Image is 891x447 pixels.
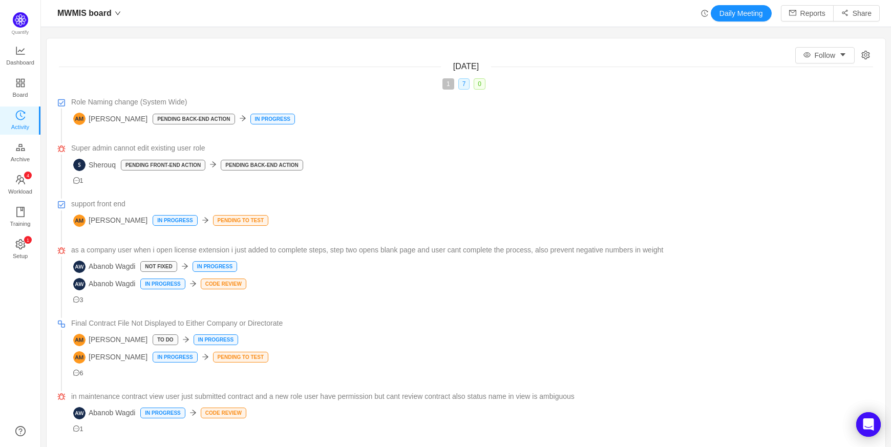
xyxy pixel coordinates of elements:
span: Abanob Wagdi [73,261,135,273]
span: MWMIS board [57,5,112,22]
p: Pending To Test [214,352,268,362]
span: in maintenance contract view user just submitted contract and a new role user have permission but... [71,391,575,402]
span: Board [13,84,28,105]
span: Super admin cannot edit existing user role [71,143,205,154]
a: Role Naming change (System Wide) [71,97,873,108]
i: icon: down [115,10,121,16]
i: icon: message [73,177,80,184]
i: icon: arrow-right [202,353,209,360]
img: AM [73,351,86,364]
p: Pending Back-end Action [221,160,302,170]
span: Sherouq [73,159,116,171]
i: icon: book [15,207,26,217]
span: Training [10,214,30,234]
span: 1 [73,177,83,184]
button: Daily Meeting [711,5,772,22]
span: 3 [73,296,83,304]
p: 1 [26,236,29,244]
i: icon: arrow-right [181,263,188,270]
p: In Progress [251,114,294,124]
span: Workload [8,181,32,202]
sup: 1 [24,236,32,244]
a: Activity [15,111,26,131]
button: icon: mailReports [781,5,834,22]
i: icon: message [73,296,80,303]
a: icon: settingSetup [15,240,26,260]
p: Pending Back-end Action [153,114,234,124]
a: in maintenance contract view user just submitted contract and a new role user have permission but... [71,391,873,402]
i: icon: history [701,10,708,17]
span: Role Naming change (System Wide) [71,97,187,108]
sup: 4 [24,172,32,179]
span: Activity [11,117,29,137]
p: 4 [26,172,29,179]
i: icon: appstore [15,78,26,88]
a: as a company user when i open license extension i just added to complete steps, step two opens bl... [71,245,873,256]
span: 7 [458,78,470,90]
i: icon: message [73,370,80,376]
a: icon: question-circle [15,426,26,436]
p: Code Review [201,408,246,418]
span: [PERSON_NAME] [73,215,147,227]
span: [PERSON_NAME] [73,351,147,364]
span: Dashboard [6,52,34,73]
i: icon: arrow-right [239,115,246,122]
span: [PERSON_NAME] [73,334,147,346]
span: 6 [73,370,83,377]
i: icon: arrow-right [189,409,197,416]
a: Archive [15,143,26,163]
span: Setup [13,246,28,266]
i: icon: arrow-right [202,217,209,224]
p: To Do [153,335,177,345]
span: Abanob Wagdi [73,407,135,419]
img: S [73,159,86,171]
i: icon: line-chart [15,46,26,56]
img: AM [73,113,86,125]
i: icon: team [15,175,26,185]
p: Pending Front-end Action [121,160,205,170]
i: icon: setting [15,239,26,249]
p: In Progress [141,279,184,289]
span: 0 [474,78,485,90]
p: Pending To Test [214,216,268,225]
a: icon: teamWorkload [15,175,26,196]
a: Dashboard [15,46,26,67]
p: In Progress [193,262,237,271]
span: Quantify [12,30,29,35]
div: Open Intercom Messenger [856,412,881,437]
img: AM [73,215,86,227]
i: icon: message [73,425,80,432]
a: Final Contract File Not Displayed to Either Company or Directorate [71,318,873,329]
a: Training [15,207,26,228]
p: In Progress [153,216,197,225]
span: as a company user when i open license extension i just added to complete steps, step two opens bl... [71,245,663,256]
button: icon: eyeFollowicon: caret-down [795,47,855,63]
i: icon: arrow-right [189,280,197,287]
img: AW [73,278,86,290]
p: In Progress [194,335,238,345]
img: AM [73,334,86,346]
span: [DATE] [453,62,479,71]
p: In Progress [141,408,184,418]
i: icon: gold [15,142,26,153]
p: Code Review [201,279,246,289]
span: Archive [11,149,30,169]
button: icon: share-altShare [833,5,880,22]
p: Not Fixed [141,262,176,271]
a: support front end [71,199,873,209]
a: Board [15,78,26,99]
span: support front end [71,199,125,209]
i: icon: history [15,110,26,120]
span: 1 [73,425,83,433]
i: icon: setting [861,51,870,59]
img: Quantify [13,12,28,28]
span: [PERSON_NAME] [73,113,147,125]
img: AW [73,407,86,419]
span: 1 [442,78,454,90]
i: icon: arrow-right [182,336,189,343]
span: Abanob Wagdi [73,278,135,290]
i: icon: arrow-right [209,161,217,168]
p: In Progress [153,352,197,362]
a: Super admin cannot edit existing user role [71,143,873,154]
span: Final Contract File Not Displayed to Either Company or Directorate [71,318,283,329]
